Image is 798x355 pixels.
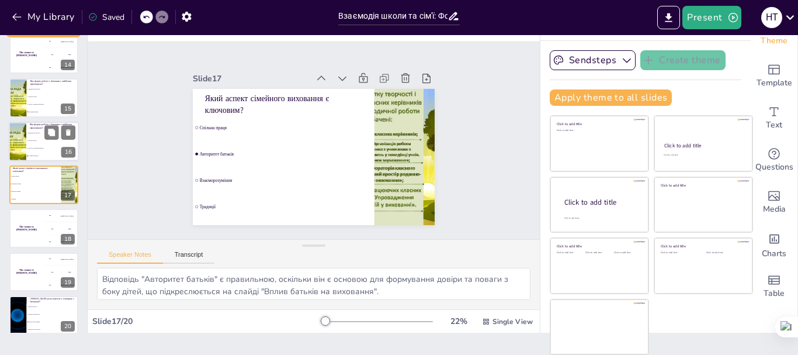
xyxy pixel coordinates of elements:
[44,278,78,291] div: 300
[29,321,78,322] span: Вчитель як порадник
[163,251,215,264] button: Transcript
[11,183,60,184] span: Авторитет батьків
[564,217,638,220] div: Click to add body
[557,251,583,254] div: Click to add text
[44,222,78,235] div: 200
[205,93,362,116] p: Який аспект сімейного виховання є ключовим?
[9,51,44,57] h4: The winner is [PERSON_NAME]
[564,198,639,208] div: Click to add title
[88,12,124,23] div: Saved
[30,80,75,86] p: Яка форма роботи з батьками є найбільш ефективною?
[29,104,78,105] span: Робота з колективом батьків
[28,155,78,157] span: Всі вищезазначені
[11,198,60,199] span: Традиції
[585,251,612,254] div: Click to add text
[761,35,787,47] span: Theme
[9,269,44,275] h4: The winner is [PERSON_NAME]
[29,96,78,98] span: Групова робота
[661,251,698,254] div: Click to add text
[200,151,373,157] span: Авторитет батьків
[61,277,75,288] div: 19
[751,266,797,308] div: Add a table
[68,271,71,273] div: Jaap
[661,182,744,187] div: Click to add title
[200,204,373,209] span: Традиції
[61,125,75,139] button: Delete Slide
[61,147,75,157] div: 16
[30,297,75,304] p: [PERSON_NAME] роль вчителя у співпраці з батьками?
[761,7,782,28] div: Н Т
[92,316,321,327] div: Slide 17 / 20
[97,268,530,300] textarea: Відповідь "Авторитет батьків" є правильною, оскільки він є основою для формування довіри та поваг...
[61,104,75,114] div: 15
[757,77,792,89] span: Template
[29,89,78,90] span: Індивідуальна робота
[200,178,373,183] span: Взаєморозуміння
[557,129,640,132] div: Click to add text
[664,142,742,149] div: Click to add title
[766,119,782,132] span: Text
[29,111,78,112] span: Всі вищезазначені
[200,125,373,130] span: Спільна праця
[44,48,78,61] div: 200
[751,181,797,223] div: Add images, graphics, shapes or video
[755,161,793,174] span: Questions
[706,251,743,254] div: Click to add text
[44,61,78,74] div: 300
[9,35,78,74] div: 14
[44,266,78,278] div: 200
[9,296,78,335] div: https://cdn.sendsteps.com/images/logo/sendsteps_logo_white.pnghttps://cdn.sendsteps.com/images/lo...
[751,223,797,266] div: Add charts and graphs
[44,35,78,48] div: 100
[9,166,78,204] div: https://cdn.sendsteps.com/images/logo/sendsteps_logo_white.pnghttps://cdn.sendsteps.com/images/lo...
[11,176,60,177] span: Спільна праця
[29,314,78,315] span: Вчитель як авторитет
[640,50,726,70] button: Create theme
[61,60,75,70] div: 14
[9,225,44,231] h4: The winner is [PERSON_NAME]
[68,54,71,56] div: Jaap
[61,321,75,332] div: 20
[68,228,71,229] div: Jaap
[28,140,78,142] span: Групова робота
[763,203,786,216] span: Media
[761,6,782,29] button: Н Т
[61,234,75,244] div: 18
[44,125,58,139] button: Duplicate Slide
[751,55,797,97] div: Add ready made slides
[44,235,78,248] div: 300
[13,167,58,173] p: Який аспект сімейного виховання є ключовим?
[338,8,447,25] input: Insert title
[764,287,785,300] span: Table
[492,317,533,326] span: Single View
[61,190,75,201] div: 17
[664,154,741,157] div: Click to add text
[550,50,636,70] button: Sendsteps
[657,6,680,29] button: Export to PowerPoint
[557,122,640,126] div: Click to add title
[28,132,78,134] span: Індивідуальна робота
[614,251,640,254] div: Click to add text
[11,191,60,192] span: Взаєморозуміння
[29,329,78,330] span: Вчитель як контролер
[9,209,78,247] div: https://cdn.sendsteps.com/images/logo/sendsteps_logo_white.pnghttps://cdn.sendsteps.com/images/lo...
[29,306,78,308] span: Вчитель як друг
[445,316,473,327] div: 22 %
[44,209,78,222] div: 100
[682,6,741,29] button: Present
[193,73,308,84] div: Slide 17
[30,123,75,129] p: Яка форма роботи з батьками є найбільш ефективною?
[751,139,797,181] div: Get real-time input from your audience
[550,89,672,106] button: Apply theme to all slides
[97,251,163,264] button: Speaker Notes
[661,244,744,249] div: Click to add title
[9,8,79,26] button: My Library
[9,253,78,291] div: https://cdn.sendsteps.com/images/logo/sendsteps_logo_white.pnghttps://cdn.sendsteps.com/images/lo...
[28,147,78,149] span: Робота з колективом батьків
[751,97,797,139] div: Add text boxes
[9,78,78,117] div: https://cdn.sendsteps.com/images/logo/sendsteps_logo_white.pnghttps://cdn.sendsteps.com/images/lo...
[44,253,78,266] div: 100
[9,122,79,161] div: 16
[762,247,786,260] span: Charts
[557,244,640,249] div: Click to add title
